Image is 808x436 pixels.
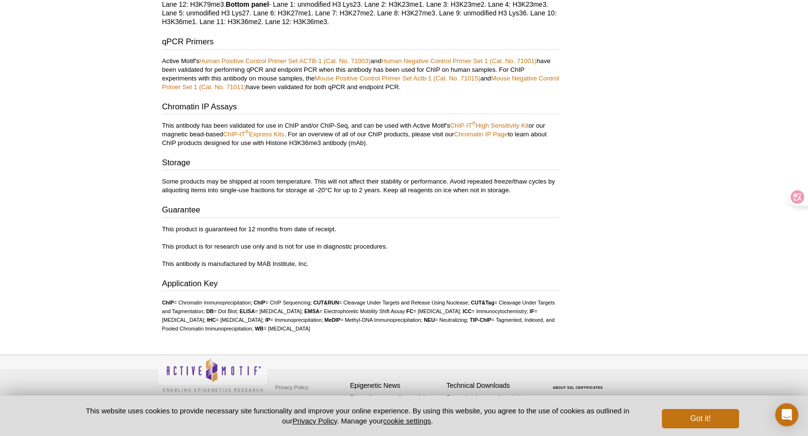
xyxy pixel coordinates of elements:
[162,157,559,171] h3: Storage
[775,403,798,426] div: Open Intercom Messenger
[69,406,646,426] p: This website uses cookies to provide necessary site functionality and improve your online experie...
[446,393,538,418] p: Get our brochures and newsletters, or request them by mail.
[240,308,255,314] strong: ELISA
[313,300,470,305] li: = Cleavage Under Targets and Release Using Nuclease;
[245,129,249,135] sup: ®
[350,382,442,390] h4: Epigenetic News
[255,326,310,331] li: = [MEDICAL_DATA]
[162,57,559,92] p: Active Motif's and have been validated for performing qPCR and endpoint PCR when this antibody ha...
[273,395,323,409] a: Terms & Conditions
[199,57,370,65] a: Human Positive Control Primer Set ACTB-1 (Cat. No. 71003)
[162,101,559,115] h3: Chromatin IP Assays
[240,308,303,314] li: = [MEDICAL_DATA];
[383,417,431,425] button: cookie settings
[424,317,435,323] strong: NEU
[662,409,739,428] button: Got it!
[226,0,269,8] b: Bottom panel
[381,57,537,65] a: Human Negative Control Primer Set 1 (Cat. No. 71001)
[324,317,340,323] strong: MeDIP
[553,386,603,389] a: ABOUT SSL CERTIFICATES
[543,372,615,393] table: Click to Verify - This site chose Symantec SSL for secure e-commerce and confidential communicati...
[223,131,284,138] a: ChIP-IT®Express Kits
[254,300,266,305] strong: ChIP
[446,382,538,390] h4: Technical Downloads
[313,300,339,305] strong: CUT&RUN
[206,308,214,314] strong: DB
[162,177,559,195] p: Some products may be shipped at room temperature. This will not affect their stability or perform...
[162,121,559,147] p: This antibody has been validated for use in ChIP and/or ChIP-Seq, and can be used with Active Mot...
[424,317,468,323] li: = Neutralizing;
[206,308,238,314] li: = Dot Blot;
[162,300,252,305] li: = Chromatin Immunoprecipitation;
[350,393,442,426] p: Sign up for our monthly newsletter highlighting recent publications in the field of epigenetics.
[255,326,264,331] strong: WB
[470,317,491,323] strong: TIP-ChIP
[162,75,559,91] a: Mouse Negative Control Primer Set 1 (Cat. No. 71011)
[406,308,461,314] li: = [MEDICAL_DATA];
[324,317,422,323] li: = Methyl-DNA Immunoprecipitation;
[304,308,319,314] strong: EMSA
[162,204,559,218] h3: Guarantee
[157,355,268,394] img: Active Motif,
[471,300,494,305] strong: CUT&Tag
[304,308,405,314] li: = Electrophoretic Mobility Shift Assay
[315,75,481,82] a: Mouse Positive Control Primer Set Actb-1 (Cat. No. 71015)
[450,122,529,129] a: ChIP-IT®High Sensitivity Kit
[472,120,476,126] sup: ®
[265,317,270,323] strong: IP
[265,317,323,323] li: = Immunoprecipitation;
[162,300,174,305] strong: ChIP
[273,380,310,395] a: Privacy Policy
[463,308,528,314] li: = Immunocytochemistry;
[293,417,337,425] a: Privacy Policy
[162,36,559,50] h3: qPCR Primers
[254,300,312,305] li: = ChIP Sequencing;
[454,131,508,138] a: Chromatin IP Page
[530,308,535,314] strong: IF
[207,317,264,323] li: = [MEDICAL_DATA];
[463,308,472,314] strong: ICC
[162,278,559,291] h3: Application Key
[207,317,216,323] strong: IHC
[162,225,559,268] p: This product is guaranteed for 12 months from date of receipt. This product is for research use o...
[162,300,555,314] li: = Cleavage Under Targets and Tagmentation;
[406,308,413,314] strong: FC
